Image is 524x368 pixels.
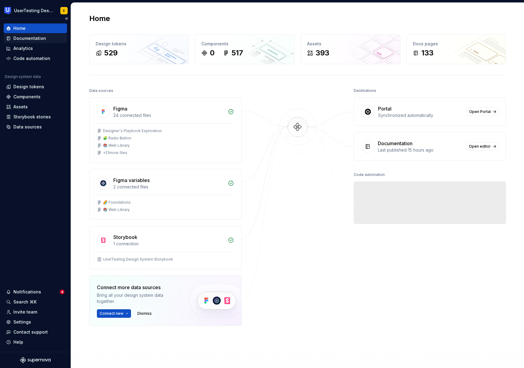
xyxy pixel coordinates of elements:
[13,94,41,100] div: Components
[13,25,26,31] div: Home
[354,86,376,95] div: Destinations
[232,48,243,58] div: 517
[316,48,329,58] div: 393
[103,200,131,205] div: 🌈 Foundations
[104,48,118,58] div: 529
[103,150,127,155] div: + 21 more files
[113,105,127,112] div: Figma
[4,92,67,102] a: Components
[20,357,51,363] svg: Supernova Logo
[13,114,51,120] div: Storybook stories
[63,8,65,13] div: E
[89,14,110,23] h2: Home
[113,241,224,247] div: 1 connection
[378,147,462,153] div: Last published 15 hours ago
[406,34,506,64] a: Docs pages133
[307,41,394,47] div: Assets
[103,257,173,262] div: UserTesting Design System Storybook
[4,44,67,53] a: Analytics
[13,289,41,295] div: Notifications
[13,84,44,90] div: Design tokens
[113,112,224,118] div: 24 connected files
[4,82,67,92] a: Design tokens
[13,309,37,315] div: Invite team
[97,292,179,304] div: Bring all your design system data together.
[14,8,53,14] div: UserTesting Design System
[4,327,67,337] button: Contact support
[135,309,154,318] button: Dismiss
[103,143,130,148] div: 📚 Web Library
[62,14,71,23] button: Collapse sidebar
[469,144,491,149] span: Open editor
[100,311,123,316] span: Connect new
[13,124,42,130] div: Data sources
[1,4,69,17] button: UserTesting Design SystemE
[4,297,67,307] button: Search ⌘K
[113,233,137,241] div: Storybook
[378,105,391,112] div: Portal
[113,177,150,184] div: Figma variables
[195,34,295,64] a: Components0517
[13,104,28,110] div: Assets
[97,309,131,318] button: Connect new
[4,287,67,297] button: Notifications4
[60,289,65,294] span: 4
[137,311,152,316] span: Dismiss
[301,34,400,64] a: Assets393
[13,339,23,345] div: Help
[103,207,130,212] div: 📚 Web Library
[113,184,224,190] div: 2 connected files
[4,23,67,33] a: Home
[469,109,491,114] span: Open Portal
[5,74,41,79] div: Design system data
[4,122,67,132] a: Data sources
[13,319,31,325] div: Settings
[13,35,46,41] div: Documentation
[103,128,162,133] div: Designer´s Playbook Exploration
[4,7,12,14] img: 41adf70f-fc1c-4662-8e2d-d2ab9c673b1b.png
[378,112,463,118] div: Synchronized automatically
[103,136,131,141] div: 🧩 Radio Button
[13,45,33,51] div: Analytics
[4,102,67,112] a: Assets
[4,337,67,347] button: Help
[89,97,242,163] a: Figma24 connected filesDesigner´s Playbook Exploration🧩 Radio Button📚 Web Library+21more files
[4,54,67,63] a: Code automation
[89,34,189,64] a: Design tokens529
[96,41,182,47] div: Design tokens
[13,299,37,305] div: Search ⌘K
[4,33,67,43] a: Documentation
[354,170,385,179] div: Code automation
[89,86,113,95] div: Data sources
[13,55,50,61] div: Code automation
[4,307,67,317] a: Invite team
[466,107,498,116] a: Open Portal
[201,41,288,47] div: Components
[210,48,214,58] div: 0
[378,140,412,147] div: Documentation
[4,317,67,327] a: Settings
[89,169,242,220] a: Figma variables2 connected files🌈 Foundations📚 Web Library
[466,142,498,151] a: Open editor
[97,284,179,291] div: Connect more data sources
[413,41,500,47] div: Docs pages
[4,112,67,122] a: Storybook stories
[13,329,48,335] div: Contact support
[89,226,242,269] a: Storybook1 connectionUserTesting Design System Storybook
[421,48,434,58] div: 133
